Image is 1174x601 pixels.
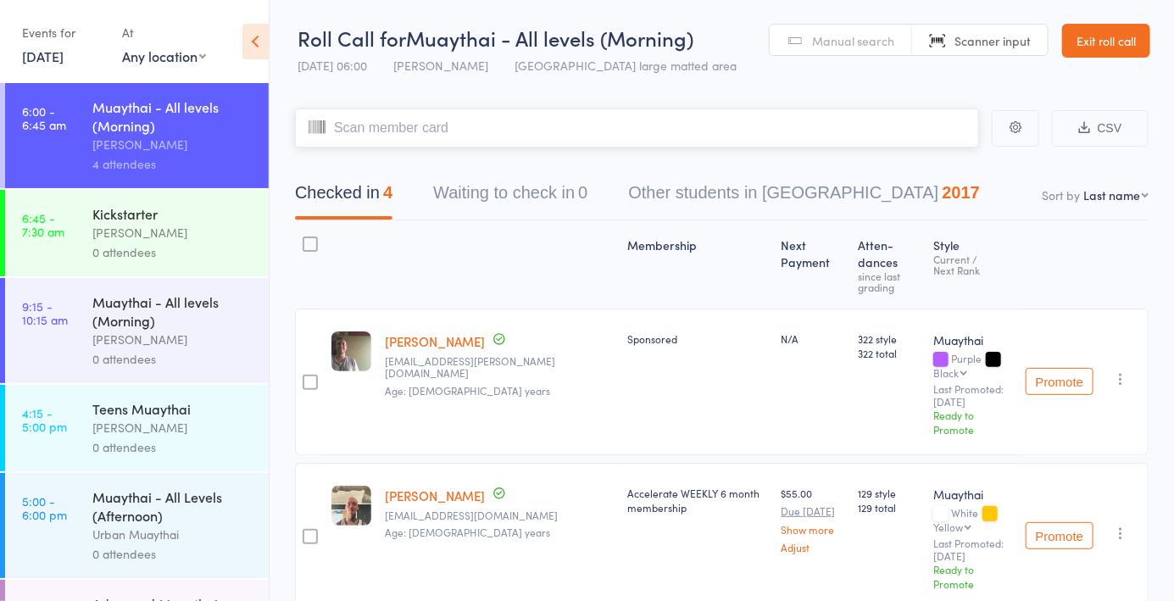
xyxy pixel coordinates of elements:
[383,183,392,202] div: 4
[331,331,371,371] img: image1609650264.png
[1062,24,1150,58] a: Exit roll call
[852,228,927,301] div: Atten­dances
[92,292,254,330] div: Muaythai - All levels (Morning)
[859,500,921,515] span: 129 total
[22,19,105,47] div: Events for
[92,525,254,544] div: Urban Muaythai
[331,486,371,526] img: image1709077745.png
[781,505,844,517] small: Due [DATE]
[92,544,254,564] div: 0 attendees
[1052,110,1149,147] button: CSV
[933,331,1012,348] div: Muaythai
[578,183,587,202] div: 0
[295,175,392,220] button: Checked in4
[1042,186,1080,203] label: Sort by
[933,521,963,532] div: Yellow
[92,242,254,262] div: 0 attendees
[92,330,254,349] div: [PERSON_NAME]
[933,537,1012,562] small: Last Promoted: [DATE]
[859,346,921,360] span: 322 total
[933,486,1012,503] div: Muaythai
[774,228,851,301] div: Next Payment
[933,367,959,378] div: Black
[1083,186,1140,203] div: Last name
[933,253,1012,275] div: Current / Next Rank
[385,487,485,504] a: [PERSON_NAME]
[933,507,1012,532] div: White
[122,47,206,65] div: Any location
[92,349,254,369] div: 0 attendees
[781,542,844,553] a: Adjust
[22,299,68,326] time: 9:15 - 10:15 am
[781,486,844,553] div: $55.00
[933,562,1012,591] div: Ready to Promote
[122,19,206,47] div: At
[295,109,979,147] input: Scan member card
[781,524,844,535] a: Show more
[385,332,485,350] a: [PERSON_NAME]
[628,331,768,346] div: Sponsored
[393,57,488,74] span: [PERSON_NAME]
[92,204,254,223] div: Kickstarter
[781,331,844,346] div: N/A
[933,383,1012,408] small: Last Promoted: [DATE]
[933,353,1012,378] div: Purple
[385,383,550,398] span: Age: [DEMOGRAPHIC_DATA] years
[92,437,254,457] div: 0 attendees
[22,104,66,131] time: 6:00 - 6:45 am
[1026,522,1093,549] button: Promote
[385,509,615,521] small: stephen_mackenzie01@hotmail.com
[22,47,64,65] a: [DATE]
[22,406,67,433] time: 4:15 - 5:00 pm
[92,223,254,242] div: [PERSON_NAME]
[433,175,587,220] button: Waiting to check in0
[926,228,1019,301] div: Style
[5,473,269,578] a: 5:00 -6:00 pmMuaythai - All Levels (Afternoon)Urban Muaythai0 attendees
[298,57,367,74] span: [DATE] 06:00
[1026,368,1093,395] button: Promote
[628,175,980,220] button: Other students in [GEOGRAPHIC_DATA]2017
[92,418,254,437] div: [PERSON_NAME]
[942,183,980,202] div: 2017
[621,228,775,301] div: Membership
[92,487,254,525] div: Muaythai - All Levels (Afternoon)
[933,408,1012,437] div: Ready to Promote
[385,355,615,380] small: callum.garwood@live.com
[954,32,1031,49] span: Scanner input
[92,399,254,418] div: Teens Muaythai
[5,83,269,188] a: 6:00 -6:45 amMuaythai - All levels (Morning)[PERSON_NAME]4 attendees
[859,270,921,292] div: since last grading
[385,525,550,539] span: Age: [DEMOGRAPHIC_DATA] years
[5,190,269,276] a: 6:45 -7:30 amKickstarter[PERSON_NAME]0 attendees
[812,32,894,49] span: Manual search
[5,278,269,383] a: 9:15 -10:15 amMuaythai - All levels (Morning)[PERSON_NAME]0 attendees
[628,486,768,515] div: Accelerate WEEKLY 6 month membership
[22,494,67,521] time: 5:00 - 6:00 pm
[515,57,737,74] span: [GEOGRAPHIC_DATA] large matted area
[22,211,64,238] time: 6:45 - 7:30 am
[92,97,254,135] div: Muaythai - All levels (Morning)
[92,135,254,154] div: [PERSON_NAME]
[406,24,693,52] span: Muaythai - All levels (Morning)
[859,331,921,346] span: 322 style
[298,24,406,52] span: Roll Call for
[859,486,921,500] span: 129 style
[92,154,254,174] div: 4 attendees
[5,385,269,471] a: 4:15 -5:00 pmTeens Muaythai[PERSON_NAME]0 attendees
